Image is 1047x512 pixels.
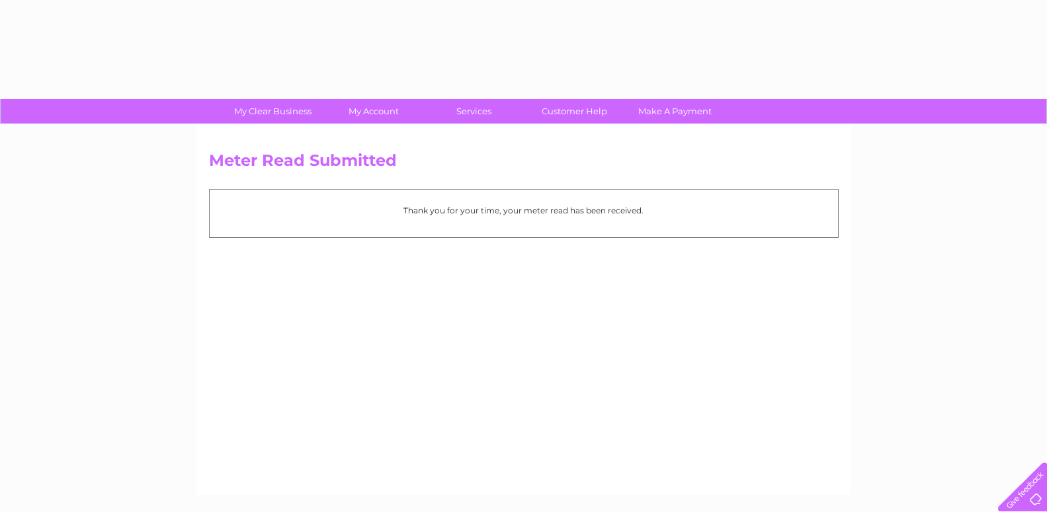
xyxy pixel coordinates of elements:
[620,99,730,124] a: Make A Payment
[209,151,839,176] h2: Meter Read Submitted
[218,99,327,124] a: My Clear Business
[419,99,528,124] a: Services
[216,204,831,217] p: Thank you for your time, your meter read has been received.
[520,99,629,124] a: Customer Help
[319,99,428,124] a: My Account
